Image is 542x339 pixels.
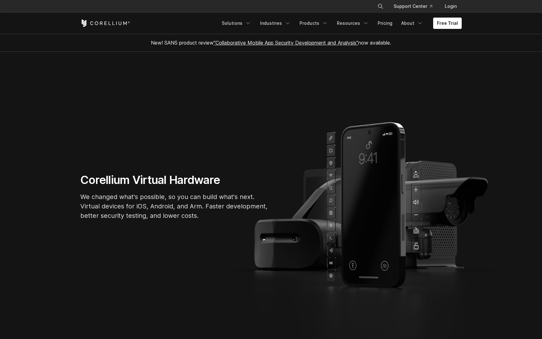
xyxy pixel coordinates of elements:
div: Navigation Menu [218,18,462,29]
a: Free Trial [433,18,462,29]
a: Solutions [218,18,255,29]
a: Products [296,18,332,29]
a: "Collaborative Mobile App Security Development and Analysis" [214,40,358,46]
a: Resources [333,18,373,29]
a: About [397,18,427,29]
span: New! SANS product review now available. [151,40,391,46]
a: Industries [256,18,295,29]
p: We changed what's possible, so you can build what's next. Virtual devices for iOS, Android, and A... [80,192,268,220]
a: Support Center [389,1,437,12]
a: Corellium Home [80,19,130,27]
button: Search [375,1,386,12]
a: Login [440,1,462,12]
div: Navigation Menu [370,1,462,12]
a: Pricing [374,18,396,29]
h1: Corellium Virtual Hardware [80,173,268,187]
